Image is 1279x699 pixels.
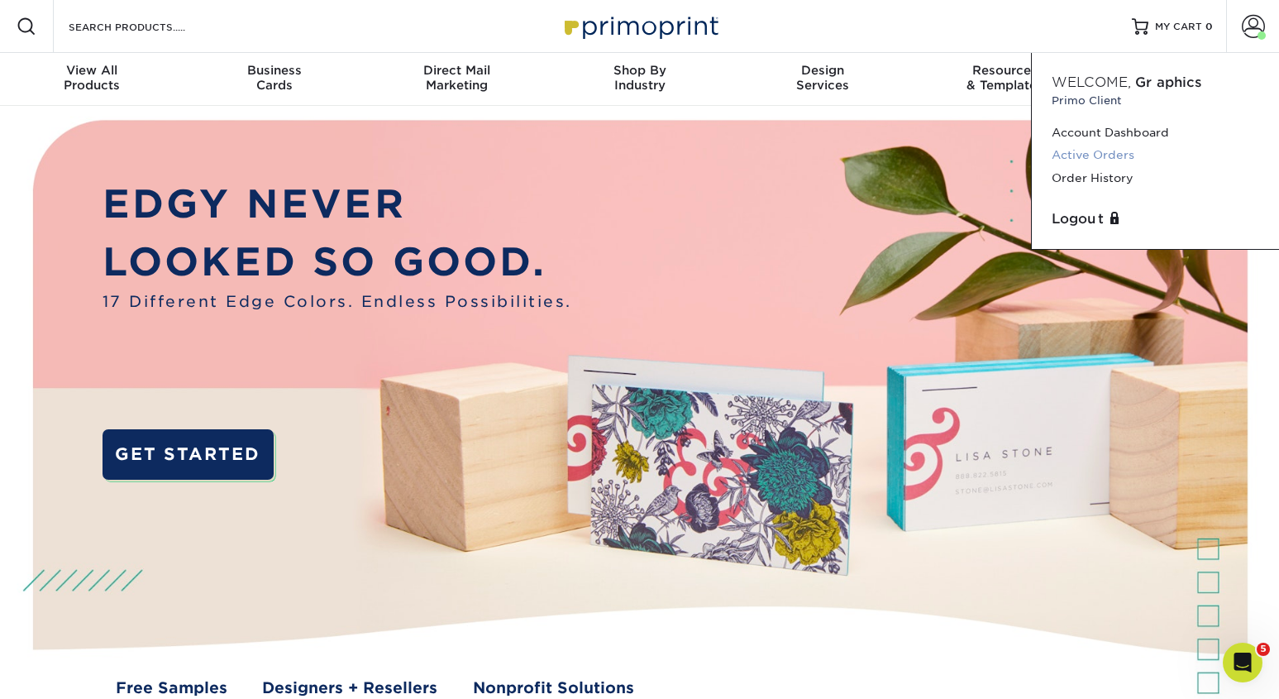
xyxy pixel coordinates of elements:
a: Active Orders [1052,144,1259,166]
span: Shop By [548,63,731,78]
span: Direct Mail [365,63,548,78]
a: DesignServices [731,53,914,106]
span: 0 [1205,21,1213,32]
p: EDGY NEVER [103,175,572,233]
img: Primoprint [557,8,723,44]
span: Business [183,63,365,78]
a: GET STARTED [103,429,274,480]
input: SEARCH PRODUCTS..... [67,17,228,36]
p: LOOKED SO GOOD. [103,233,572,291]
span: Welcome, [1052,74,1131,90]
a: Logout [1052,209,1259,229]
div: Cards [183,63,365,93]
a: Resources& Templates [914,53,1096,106]
a: Account Dashboard [1052,122,1259,144]
iframe: Intercom live chat [1223,643,1262,682]
span: 17 Different Edge Colors. Endless Possibilities. [103,290,572,314]
span: MY CART [1155,20,1202,34]
span: Resources [914,63,1096,78]
small: Primo Client [1052,93,1259,108]
a: BusinessCards [183,53,365,106]
a: Direct MailMarketing [365,53,548,106]
a: Shop ByIndustry [548,53,731,106]
span: 5 [1257,643,1270,656]
div: Industry [548,63,731,93]
div: Marketing [365,63,548,93]
span: Graphics [1135,74,1205,90]
div: & Templates [914,63,1096,93]
a: Order History [1052,167,1259,189]
div: Services [731,63,914,93]
span: Design [731,63,914,78]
